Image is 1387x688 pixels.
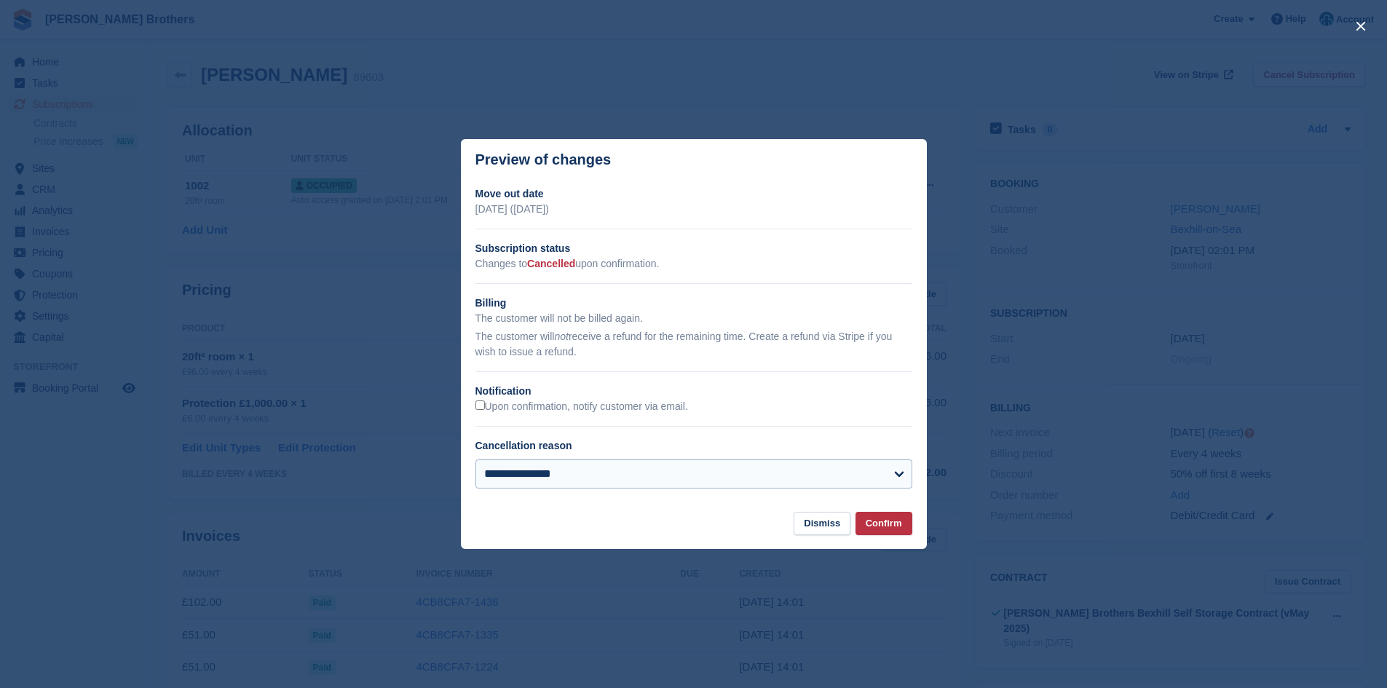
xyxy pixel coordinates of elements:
span: Cancelled [527,258,575,269]
button: Dismiss [794,512,850,536]
h2: Subscription status [475,241,912,256]
p: The customer will not be billed again. [475,311,912,326]
p: The customer will receive a refund for the remaining time. Create a refund via Stripe if you wish... [475,329,912,360]
p: Changes to upon confirmation. [475,256,912,272]
button: Confirm [855,512,912,536]
button: close [1349,15,1372,38]
h2: Move out date [475,186,912,202]
input: Upon confirmation, notify customer via email. [475,400,485,410]
h2: Billing [475,296,912,311]
label: Upon confirmation, notify customer via email. [475,400,688,414]
h2: Notification [475,384,912,399]
p: [DATE] ([DATE]) [475,202,912,217]
em: not [554,331,568,342]
label: Cancellation reason [475,440,572,451]
p: Preview of changes [475,151,612,168]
